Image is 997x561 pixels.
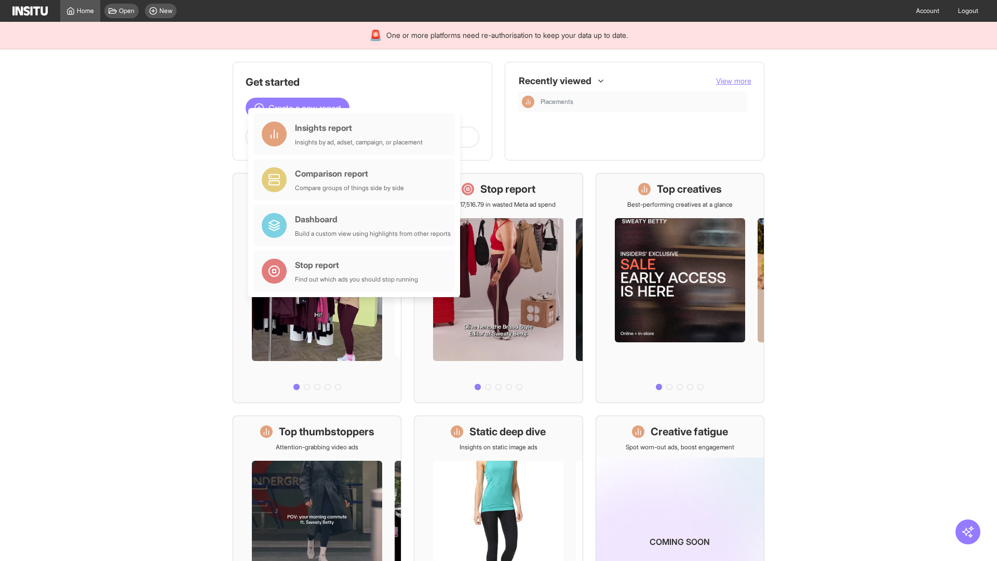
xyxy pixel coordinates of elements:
div: Find out which ads you should stop running [295,275,418,284]
button: Create a new report [246,98,349,118]
h1: Stop report [480,182,535,196]
div: Insights by ad, adset, campaign, or placement [295,138,423,146]
p: Save £17,516.79 in wasted Meta ad spend [441,201,556,209]
span: Open [119,7,134,15]
a: Top creativesBest-performing creatives at a glance [596,173,764,403]
span: View more [716,76,751,85]
div: Compare groups of things side by side [295,184,404,192]
span: Placements [541,98,743,106]
div: Stop report [295,259,418,271]
div: 🚨 [369,28,382,43]
div: Insights [522,96,534,108]
h1: Get started [246,75,479,89]
h1: Static deep dive [469,424,546,439]
span: One or more platforms need re-authorisation to keep your data up to date. [386,30,628,41]
h1: Top creatives [657,182,722,196]
div: Dashboard [295,213,451,225]
img: Logo [12,6,48,16]
p: Best-performing creatives at a glance [627,201,733,209]
h1: Top thumbstoppers [279,424,374,439]
p: Insights on static image ads [460,443,537,451]
button: View more [716,76,751,86]
div: Insights report [295,122,423,134]
span: Create a new report [268,102,341,114]
span: New [159,7,172,15]
div: Build a custom view using highlights from other reports [295,230,451,238]
a: What's live nowSee all active ads instantly [233,173,401,403]
span: Placements [541,98,573,106]
p: Attention-grabbing video ads [276,443,358,451]
span: Home [77,7,94,15]
div: Comparison report [295,167,404,180]
a: Stop reportSave £17,516.79 in wasted Meta ad spend [414,173,583,403]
